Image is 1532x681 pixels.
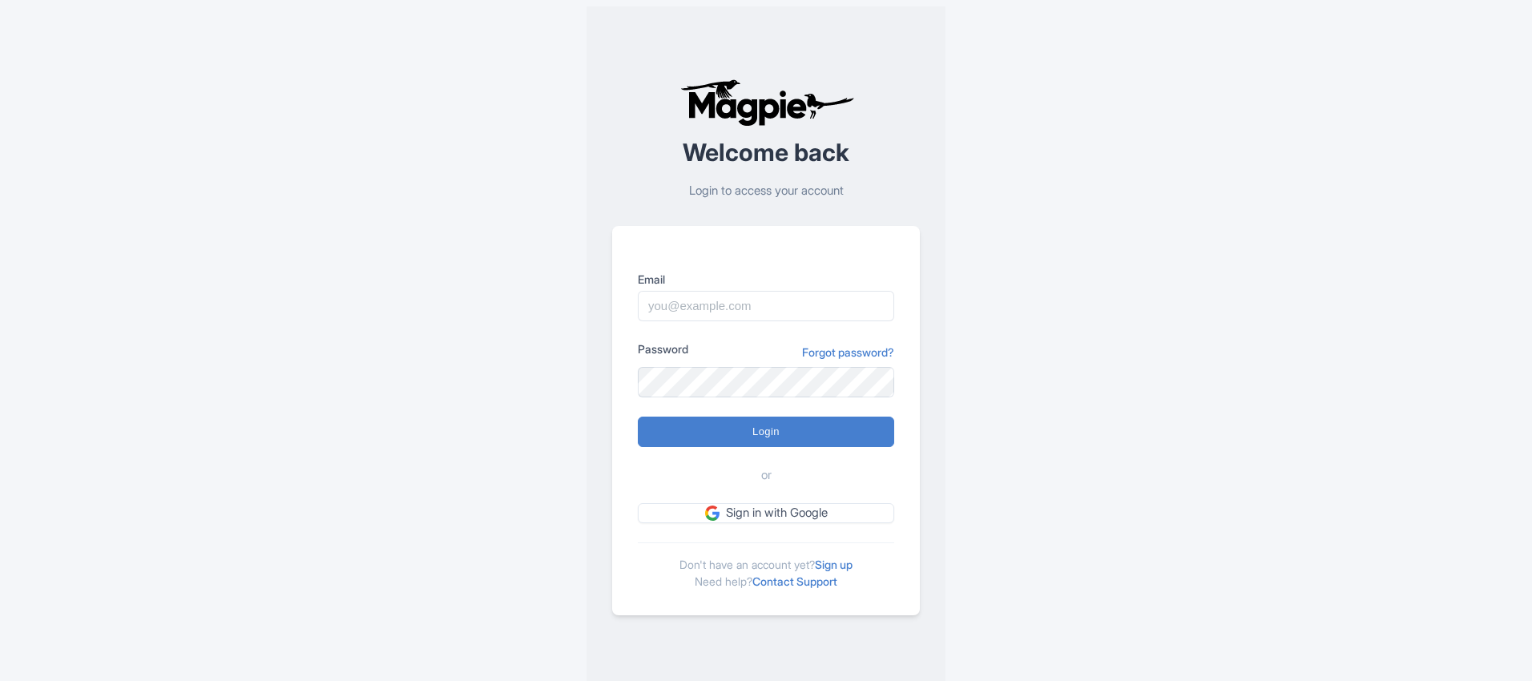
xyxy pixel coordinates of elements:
a: Contact Support [752,574,837,588]
img: google.svg [705,506,720,520]
input: you@example.com [638,291,894,321]
label: Email [638,271,894,288]
a: Sign up [815,558,853,571]
label: Password [638,340,688,357]
a: Forgot password? [802,344,894,361]
img: logo-ab69f6fb50320c5b225c76a69d11143b.png [676,79,857,127]
div: Don't have an account yet? Need help? [638,542,894,590]
span: or [761,466,772,485]
input: Login [638,417,894,447]
p: Login to access your account [612,182,920,200]
h2: Welcome back [612,139,920,166]
a: Sign in with Google [638,503,894,523]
